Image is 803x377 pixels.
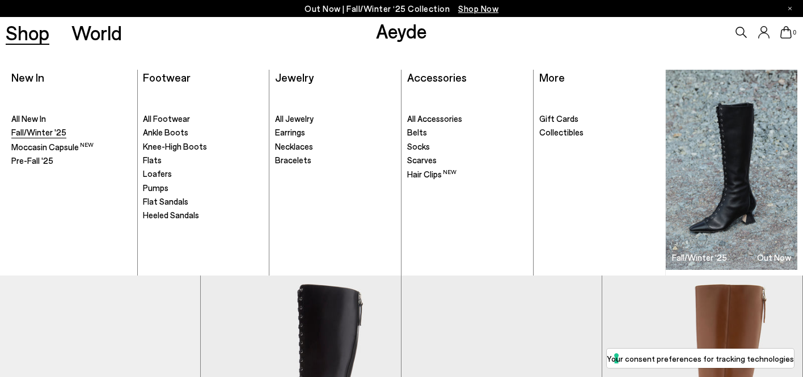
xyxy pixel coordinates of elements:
[11,141,132,153] a: Moccasin Capsule
[143,168,172,179] span: Loafers
[143,141,207,151] span: Knee-High Boots
[407,127,527,138] a: Belts
[666,70,797,270] a: Fall/Winter '25 Out Now
[607,349,794,368] button: Your consent preferences for tracking technologies
[143,183,263,194] a: Pumps
[539,113,578,124] span: Gift Cards
[143,127,188,137] span: Ankle Boots
[275,113,395,125] a: All Jewelry
[407,169,457,179] span: Hair Clips
[143,70,191,84] a: Footwear
[143,210,263,221] a: Heeled Sandals
[143,113,263,125] a: All Footwear
[407,70,467,84] a: Accessories
[539,113,660,125] a: Gift Cards
[6,23,49,43] a: Shop
[539,70,565,84] a: More
[305,2,498,16] p: Out Now | Fall/Winter ‘25 Collection
[275,113,314,124] span: All Jewelry
[539,127,660,138] a: Collectibles
[11,155,53,166] span: Pre-Fall '25
[407,141,527,153] a: Socks
[757,253,791,262] h3: Out Now
[666,70,797,270] img: Group_1295_900x.jpg
[275,70,314,84] a: Jewelry
[275,127,395,138] a: Earrings
[407,168,527,180] a: Hair Clips
[143,155,162,165] span: Flats
[11,127,66,137] span: Fall/Winter '25
[143,127,263,138] a: Ankle Boots
[11,127,132,138] a: Fall/Winter '25
[143,168,263,180] a: Loafers
[407,155,437,165] span: Scarves
[275,155,311,165] span: Bracelets
[11,142,94,152] span: Moccasin Capsule
[407,127,427,137] span: Belts
[143,113,190,124] span: All Footwear
[792,29,797,36] span: 0
[275,127,305,137] span: Earrings
[11,113,46,124] span: All New In
[143,210,199,220] span: Heeled Sandals
[376,19,427,43] a: Aeyde
[458,3,498,14] span: Navigate to /collections/new-in
[407,155,527,166] a: Scarves
[11,155,132,167] a: Pre-Fall '25
[275,141,313,151] span: Necklaces
[275,155,395,166] a: Bracelets
[407,141,430,151] span: Socks
[143,183,168,193] span: Pumps
[672,253,727,262] h3: Fall/Winter '25
[407,113,527,125] a: All Accessories
[780,26,792,39] a: 0
[71,23,122,43] a: World
[11,70,44,84] a: New In
[143,196,188,206] span: Flat Sandals
[539,127,584,137] span: Collectibles
[607,353,794,365] label: Your consent preferences for tracking technologies
[143,141,263,153] a: Knee-High Boots
[143,196,263,207] a: Flat Sandals
[275,141,395,153] a: Necklaces
[11,113,132,125] a: All New In
[407,113,462,124] span: All Accessories
[143,155,263,166] a: Flats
